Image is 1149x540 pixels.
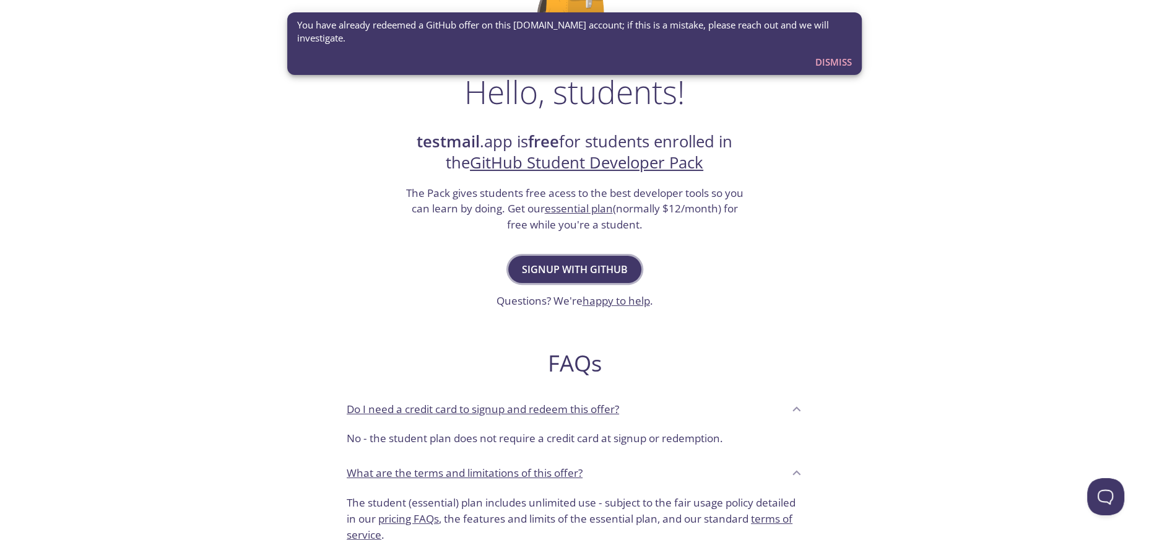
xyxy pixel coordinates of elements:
[464,73,685,110] h1: Hello, students!
[583,294,650,308] a: happy to help
[404,131,745,174] h2: .app is for students enrolled in the
[347,430,802,446] p: No - the student plan does not require a credit card at signup or redemption.
[810,50,857,74] button: Dismiss
[337,425,812,456] div: Do I need a credit card to signup and redeem this offer?
[404,185,745,233] h3: The Pack gives students free acess to the best developer tools so you can learn by doing. Get our...
[470,152,703,173] a: GitHub Student Developer Pack
[545,201,613,216] a: essential plan
[528,131,559,152] strong: free
[297,19,852,45] span: You have already redeemed a GitHub offer on this [DOMAIN_NAME] account; if this is a mistake, ple...
[337,456,812,490] div: What are the terms and limitations of this offer?
[508,256,641,283] button: Signup with GitHub
[337,349,812,377] h2: FAQs
[347,465,583,481] p: What are the terms and limitations of this offer?
[417,131,480,152] strong: testmail
[496,293,653,309] h3: Questions? We're .
[378,512,439,526] a: pricing FAQs
[1087,478,1124,515] iframe: Help Scout Beacon - Open
[815,54,852,70] span: Dismiss
[522,261,628,278] span: Signup with GitHub
[337,392,812,425] div: Do I need a credit card to signup and redeem this offer?
[347,401,619,417] p: Do I need a credit card to signup and redeem this offer?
